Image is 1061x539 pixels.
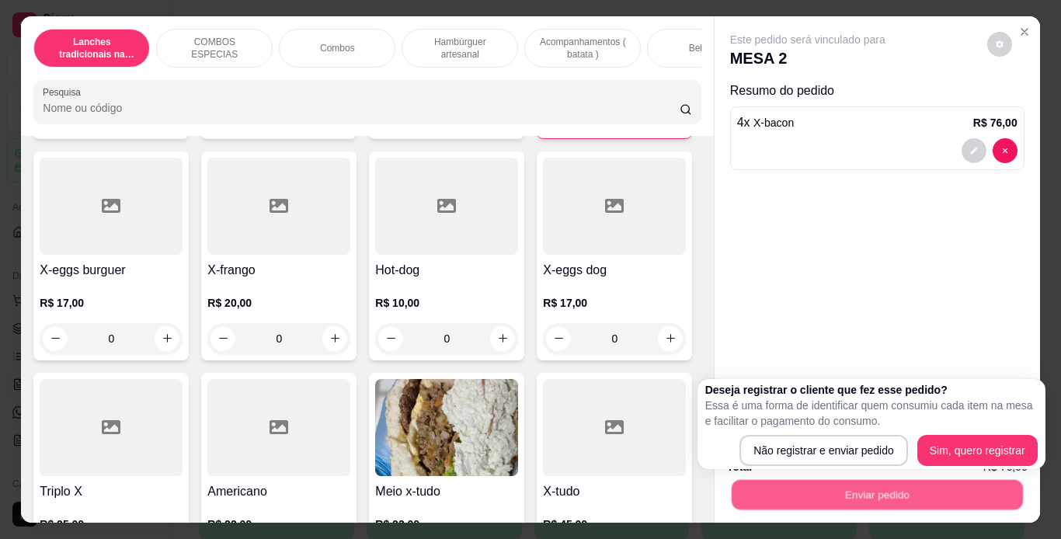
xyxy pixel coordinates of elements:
h4: X-frango [207,261,350,280]
p: R$ 20,00 [207,295,350,311]
p: Resumo do pedido [730,82,1024,100]
button: Close [1012,19,1037,44]
h4: Triplo X [40,482,183,501]
p: R$ 10,00 [375,295,518,311]
p: R$ 22,00 [207,516,350,532]
p: R$ 76,00 [973,115,1018,130]
p: Combos [320,42,355,54]
p: COMBOS ESPECIAS [169,36,259,61]
p: R$ 17,00 [40,295,183,311]
p: R$ 17,00 [543,295,686,311]
p: R$ 45,00 [543,516,686,532]
button: decrease-product-quantity [987,32,1012,57]
h4: Hot-dog [375,261,518,280]
h4: X-eggs dog [543,261,686,280]
h2: Deseja registrar o cliente que fez esse pedido? [705,382,1038,398]
button: Enviar pedido [731,480,1022,510]
p: Lanches tradicionais na chapa [47,36,137,61]
input: Pesquisa [43,100,680,116]
p: Bebidas [689,42,722,54]
p: Hambúrguer artesanal [415,36,505,61]
h4: X-tudo [543,482,686,501]
h4: Meio x-tudo [375,482,518,501]
button: decrease-product-quantity [962,138,986,163]
p: Acompanhamentos ( batata ) [537,36,628,61]
h4: Americano [207,482,350,501]
p: R$ 23,00 [375,516,518,532]
label: Pesquisa [43,85,86,99]
p: Este pedido será vinculado para [730,32,885,47]
button: Não registrar e enviar pedido [739,435,908,466]
p: 4 x [737,113,795,132]
p: MESA 2 [730,47,885,69]
img: product-image [375,379,518,476]
h4: X-eggs burguer [40,261,183,280]
p: R$ 25,00 [40,516,183,532]
button: Sim, quero registrar [917,435,1038,466]
button: decrease-product-quantity [993,138,1018,163]
span: X-bacon [753,116,794,129]
p: Essa é uma forma de identificar quem consumiu cada item na mesa e facilitar o pagamento do consumo. [705,398,1038,429]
